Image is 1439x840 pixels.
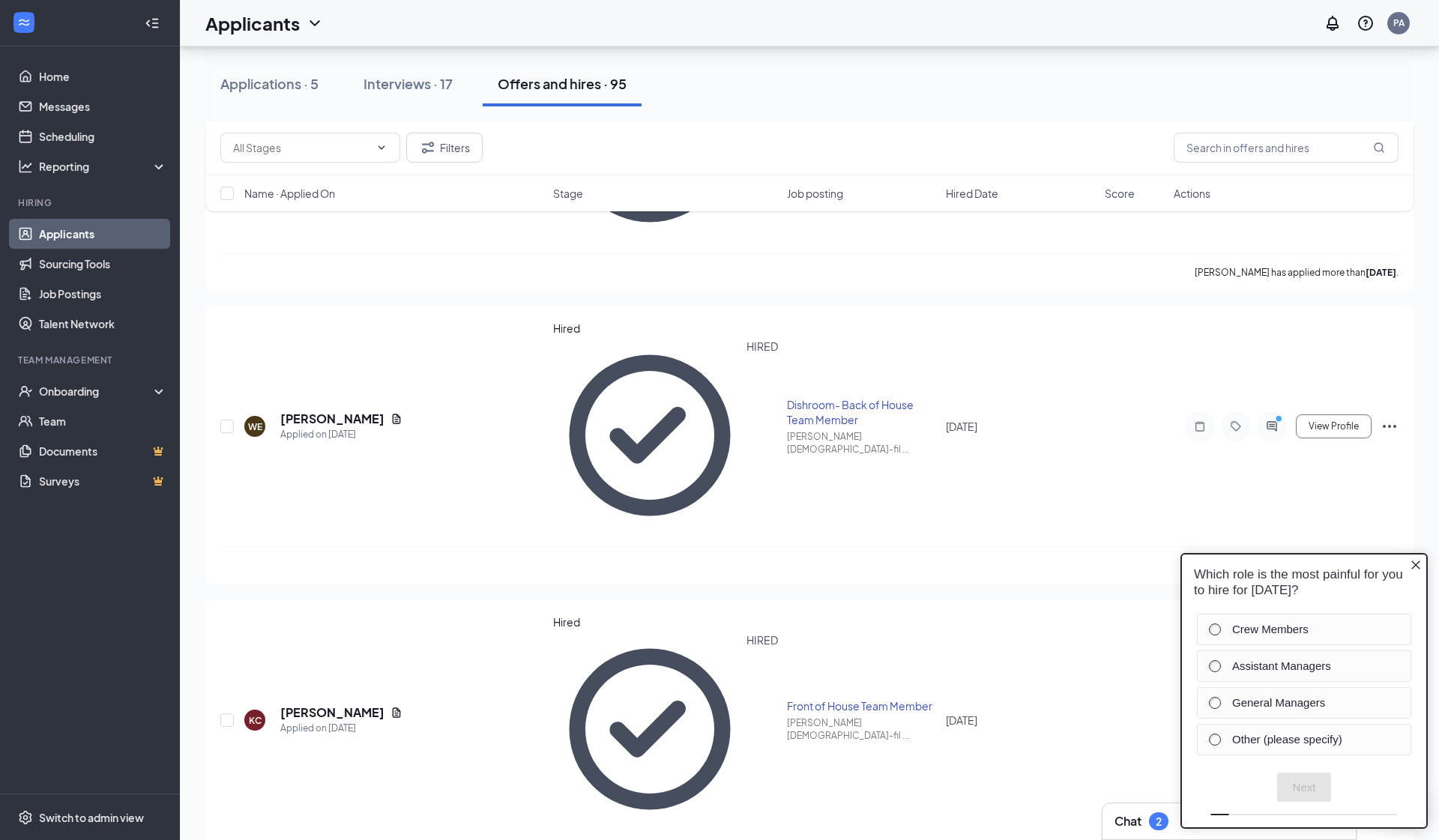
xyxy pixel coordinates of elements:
span: Name · Applied On [244,186,335,201]
div: [PERSON_NAME] [DEMOGRAPHIC_DATA]-fil ... [787,716,937,742]
svg: Notifications [1324,14,1342,32]
div: WE [248,420,262,433]
input: Search in offers and hires [1174,133,1399,163]
svg: Analysis [18,159,33,174]
div: PA [1393,16,1405,29]
div: Front of House Team Member [787,698,937,713]
div: Reporting [39,159,168,174]
iframe: Sprig User Feedback Dialog [1169,539,1439,840]
div: Hired [553,614,778,629]
h3: Chat [1114,813,1141,830]
div: Onboarding [39,384,154,399]
p: [PERSON_NAME] has applied more than . [1195,266,1399,279]
div: HIRED [746,339,778,532]
svg: ActiveChat [1263,420,1281,432]
a: Sourcing Tools [39,249,167,279]
div: Interviews · 17 [363,74,453,93]
div: Team Management [18,354,164,366]
span: Score [1105,186,1135,201]
span: [DATE] [946,420,977,433]
svg: CheckmarkCircle [553,632,746,826]
b: [DATE] [1366,267,1396,278]
span: [DATE] [946,713,977,727]
svg: Note [1191,420,1209,432]
span: Hired Date [946,186,998,201]
svg: Document [390,413,402,425]
svg: ChevronDown [306,14,324,32]
div: KC [249,714,262,727]
input: All Stages [233,139,369,156]
div: Switch to admin view [39,810,144,825]
svg: Ellipses [1381,417,1399,435]
svg: QuestionInfo [1357,14,1375,32]
div: [PERSON_NAME] [DEMOGRAPHIC_DATA]-fil ... [787,430,937,456]
svg: CheckmarkCircle [553,339,746,532]
div: Applications · 5 [220,74,319,93]
div: Hiring [18,196,164,209]
button: Filter Filters [406,133,483,163]
button: View Profile [1296,414,1372,438]
svg: UserCheck [18,384,33,399]
svg: WorkstreamLogo [16,15,31,30]
a: Home [39,61,167,91]
a: Talent Network [39,309,167,339]
a: Job Postings [39,279,167,309]
div: HIRED [746,632,778,826]
div: Applied on [DATE] [280,721,402,736]
svg: Document [390,707,402,719]
svg: Filter [419,139,437,157]
svg: Collapse [145,16,160,31]
div: Applied on [DATE] [280,427,402,442]
div: 2 [1156,815,1162,828]
h5: [PERSON_NAME] [280,411,384,427]
span: Stage [553,186,583,201]
h5: [PERSON_NAME] [280,704,384,721]
svg: MagnifyingGlass [1373,142,1385,154]
a: Messages [39,91,167,121]
div: Dishroom- Back of House Team Member [787,397,937,427]
span: Job posting [787,186,843,201]
svg: ChevronDown [375,142,387,154]
span: Actions [1174,186,1210,201]
a: DocumentsCrown [39,436,167,466]
div: Hired [553,321,778,336]
a: Team [39,406,167,436]
div: Offers and hires · 95 [498,74,627,93]
svg: Settings [18,810,33,825]
span: View Profile [1309,421,1359,432]
a: Applicants [39,219,167,249]
a: Scheduling [39,121,167,151]
h1: Applicants [205,10,300,36]
svg: PrimaryDot [1272,414,1290,426]
svg: Tag [1227,420,1245,432]
a: SurveysCrown [39,466,167,496]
